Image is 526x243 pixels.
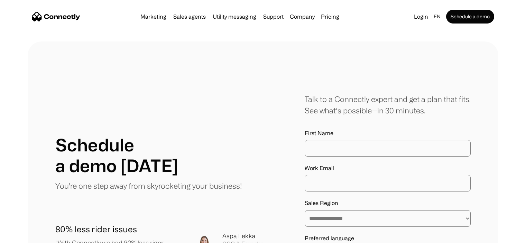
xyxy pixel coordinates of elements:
div: Aspa Lekka [222,231,263,241]
label: Preferred language [305,235,471,242]
a: Schedule a demo [446,10,494,24]
aside: Language selected: English [7,230,41,241]
h1: Schedule a demo [DATE] [55,134,178,176]
a: Sales agents [170,14,209,19]
a: Marketing [138,14,169,19]
div: Talk to a Connectly expert and get a plan that fits. See what’s possible—in 30 minutes. [305,93,471,116]
a: Login [411,12,431,21]
h1: 80% less rider issues [55,223,180,235]
p: You're one step away from skyrocketing your business! [55,180,242,191]
a: Support [260,14,286,19]
div: Company [290,12,315,21]
div: en [434,12,441,21]
label: Sales Region [305,200,471,206]
a: Pricing [318,14,342,19]
label: Work Email [305,165,471,171]
label: First Name [305,130,471,137]
ul: Language list [14,231,41,241]
a: home [32,11,80,22]
div: Company [288,12,317,21]
a: Utility messaging [210,14,259,19]
div: en [431,12,445,21]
